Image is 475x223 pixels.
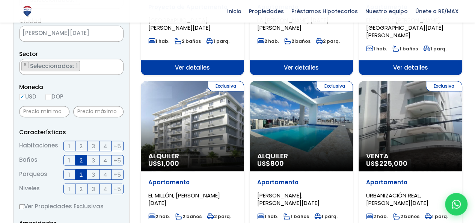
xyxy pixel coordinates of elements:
span: 1 [68,170,70,179]
span: 2 parq. [207,213,231,220]
span: 1 parq. [423,46,446,52]
span: US$ [366,159,407,168]
span: 2 baños [284,38,311,44]
span: US$ [148,159,179,168]
span: 1,000 [161,159,179,168]
span: 4 [103,170,107,179]
span: SANTO DOMINGO DE GUZMÁN [19,26,124,42]
span: Préstamos Hipotecarios [288,6,362,17]
textarea: Search [20,59,24,75]
span: 225,000 [379,159,407,168]
span: 1 [68,141,70,151]
span: Alquiler [257,152,345,160]
label: DOP [45,92,63,101]
span: × [112,30,116,37]
span: × [23,61,27,68]
span: 2 baños [175,213,202,220]
span: Venta [366,152,454,160]
span: Únete a RE/MAX [412,6,462,17]
span: Alquiler [148,152,237,160]
span: 2 hab. [148,213,170,220]
span: 1 [68,184,70,194]
span: +5 [113,156,121,165]
label: Ver Propiedades Exclusivas [19,202,124,211]
span: +5 [113,184,121,194]
span: × [115,61,119,68]
span: Nuestro equipo [362,6,412,17]
span: Parqueos [19,169,47,180]
input: Precio mínimo [19,106,69,117]
span: +5 [113,170,121,179]
span: EL MILLÓN, [PERSON_NAME][DATE] [148,191,220,207]
li: ARROYO HONDO [21,61,80,71]
span: 1 parq. [206,38,229,44]
span: Moneda [19,82,124,92]
span: 1 baños [283,213,309,220]
span: URBANIZACIÓN REAL, [PERSON_NAME][DATE] [366,191,428,207]
span: 2 hab. [257,38,279,44]
span: 4 [103,156,107,165]
span: Habitaciones [19,141,58,151]
span: Niveles [19,184,40,194]
button: Remove all items [104,28,116,40]
span: 4 [103,141,107,151]
span: [PERSON_NAME], [PERSON_NAME][DATE] [257,191,320,207]
span: [GEOGRAPHIC_DATA], [PERSON_NAME][DATE] [148,16,211,32]
span: Exclusiva [317,81,353,91]
span: LA [PERSON_NAME] [DATE][PERSON_NAME] [257,16,329,32]
span: 1 [68,156,70,165]
span: 3 [92,141,95,151]
span: Baños [19,155,38,165]
img: Logo de REMAX [21,5,34,18]
span: 2 baños [175,38,201,44]
p: Apartamento [366,179,454,186]
span: 2 baños [393,213,419,220]
span: Ver detalles [250,60,353,75]
button: Remove all items [115,61,119,68]
span: US$ [257,159,284,168]
input: DOP [45,94,51,100]
span: SANTO DOMINGO DE GUZMÁN [20,28,104,38]
span: Inicio [223,6,245,17]
p: Características [19,127,124,137]
span: Sector [19,50,38,58]
span: Ver detalles [141,60,244,75]
span: ENSANCHE [PERSON_NAME][GEOGRAPHIC_DATA][DATE][PERSON_NAME] [366,16,443,39]
label: USD [19,92,36,101]
span: 2 parq. [316,38,340,44]
span: 800 [270,159,284,168]
span: 1 parq. [425,213,448,220]
span: 1 hab. [148,38,169,44]
span: Seleccionados: 1 [29,62,80,70]
span: 1 hab. [257,213,278,220]
span: 1 baños [392,46,418,52]
button: Remove item [22,61,29,68]
span: 1 hab. [366,46,387,52]
span: 3 [92,156,95,165]
span: Propiedades [245,6,288,17]
span: Exclusiva [426,81,462,91]
p: Apartamento [257,179,345,186]
span: Ver detalles [359,60,462,75]
span: +5 [113,141,121,151]
span: Exclusiva [208,81,244,91]
span: 2 [80,170,83,179]
span: 2 [80,156,83,165]
input: USD [19,94,25,100]
span: 1 parq. [314,213,338,220]
p: Apartamento [148,179,237,186]
span: 2 [80,184,83,194]
span: 2 [80,141,83,151]
span: 3 [92,184,95,194]
input: Precio máximo [73,106,124,117]
span: 2 hab. [366,213,388,220]
input: Ver Propiedades Exclusivas [19,204,24,209]
span: 3 [92,170,95,179]
span: 4 [103,184,107,194]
